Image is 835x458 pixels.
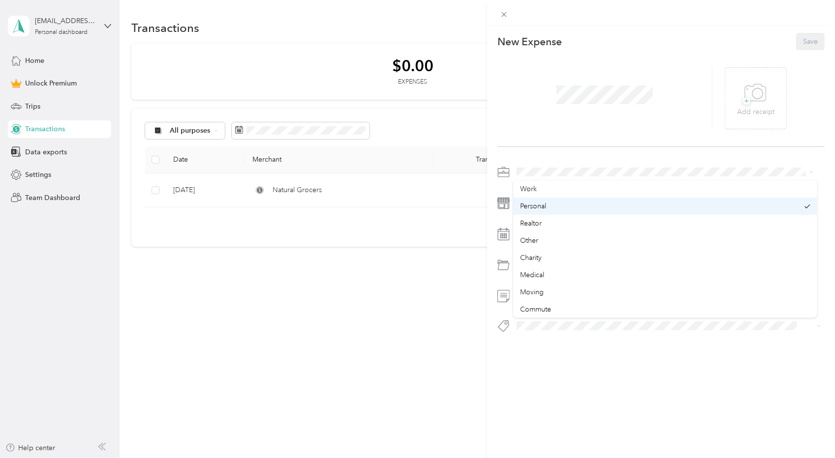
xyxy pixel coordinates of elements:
[520,185,537,193] span: Work
[520,305,551,314] span: Commute
[497,35,562,49] p: New Expense
[743,97,750,105] span: +
[520,254,542,262] span: Charity
[737,107,774,117] p: Add receipt
[520,236,538,245] span: Other
[520,288,544,296] span: Moving
[520,202,546,210] span: Personal
[520,219,542,228] span: Realtor
[780,403,835,458] iframe: Everlance-gr Chat Button Frame
[520,271,544,279] span: Medical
